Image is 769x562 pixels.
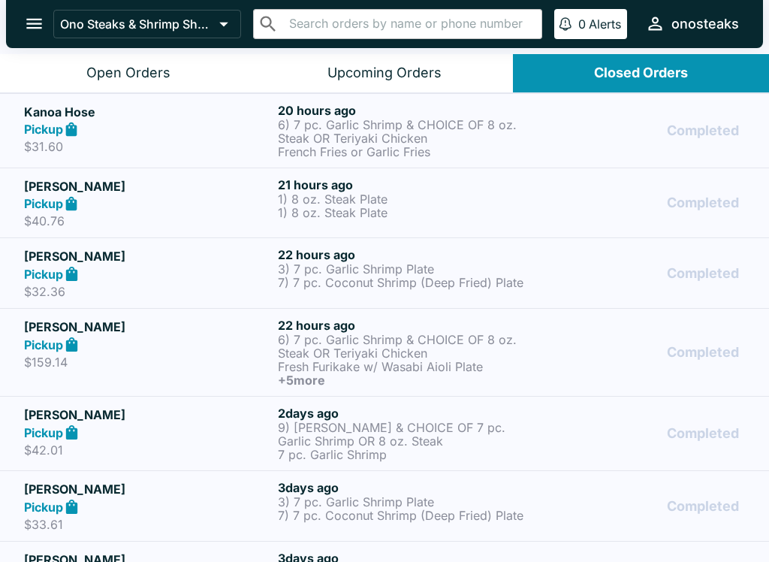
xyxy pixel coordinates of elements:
div: Closed Orders [594,65,688,82]
h5: Kanoa Hose [24,103,272,121]
p: 7) 7 pc. Coconut Shrimp (Deep Fried) Plate [278,509,526,522]
h6: 21 hours ago [278,177,526,192]
div: Upcoming Orders [327,65,442,82]
div: Open Orders [86,65,170,82]
strong: Pickup [24,267,63,282]
strong: Pickup [24,337,63,352]
h6: 20 hours ago [278,103,526,118]
h6: + 5 more [278,373,526,387]
p: Alerts [589,17,621,32]
p: $42.01 [24,443,272,458]
h5: [PERSON_NAME] [24,406,272,424]
span: 3 days ago [278,480,339,495]
p: $33.61 [24,517,272,532]
strong: Pickup [24,196,63,211]
strong: Pickup [24,500,63,515]
p: 7 pc. Garlic Shrimp [278,448,526,461]
h6: 22 hours ago [278,247,526,262]
h6: 22 hours ago [278,318,526,333]
button: open drawer [15,5,53,43]
p: Fresh Furikake w/ Wasabi Aioli Plate [278,360,526,373]
h5: [PERSON_NAME] [24,318,272,336]
p: 0 [578,17,586,32]
p: $31.60 [24,139,272,154]
p: 1) 8 oz. Steak Plate [278,192,526,206]
p: $32.36 [24,284,272,299]
p: Ono Steaks & Shrimp Shack [60,17,213,32]
button: onosteaks [639,8,745,40]
p: 3) 7 pc. Garlic Shrimp Plate [278,495,526,509]
p: 6) 7 pc. Garlic Shrimp & CHOICE OF 8 oz. Steak OR Teriyaki Chicken [278,118,526,145]
div: onosteaks [671,15,739,33]
input: Search orders by name or phone number [285,14,535,35]
h5: [PERSON_NAME] [24,247,272,265]
p: $40.76 [24,213,272,228]
p: 7) 7 pc. Coconut Shrimp (Deep Fried) Plate [278,276,526,289]
p: 6) 7 pc. Garlic Shrimp & CHOICE OF 8 oz. Steak OR Teriyaki Chicken [278,333,526,360]
p: 1) 8 oz. Steak Plate [278,206,526,219]
h5: [PERSON_NAME] [24,177,272,195]
strong: Pickup [24,425,63,440]
strong: Pickup [24,122,63,137]
p: $159.14 [24,355,272,370]
p: 3) 7 pc. Garlic Shrimp Plate [278,262,526,276]
button: Ono Steaks & Shrimp Shack [53,10,241,38]
p: 9) [PERSON_NAME] & CHOICE OF 7 pc. Garlic Shrimp OR 8 oz. Steak [278,421,526,448]
h5: [PERSON_NAME] [24,480,272,498]
p: French Fries or Garlic Fries [278,145,526,159]
span: 2 days ago [278,406,339,421]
